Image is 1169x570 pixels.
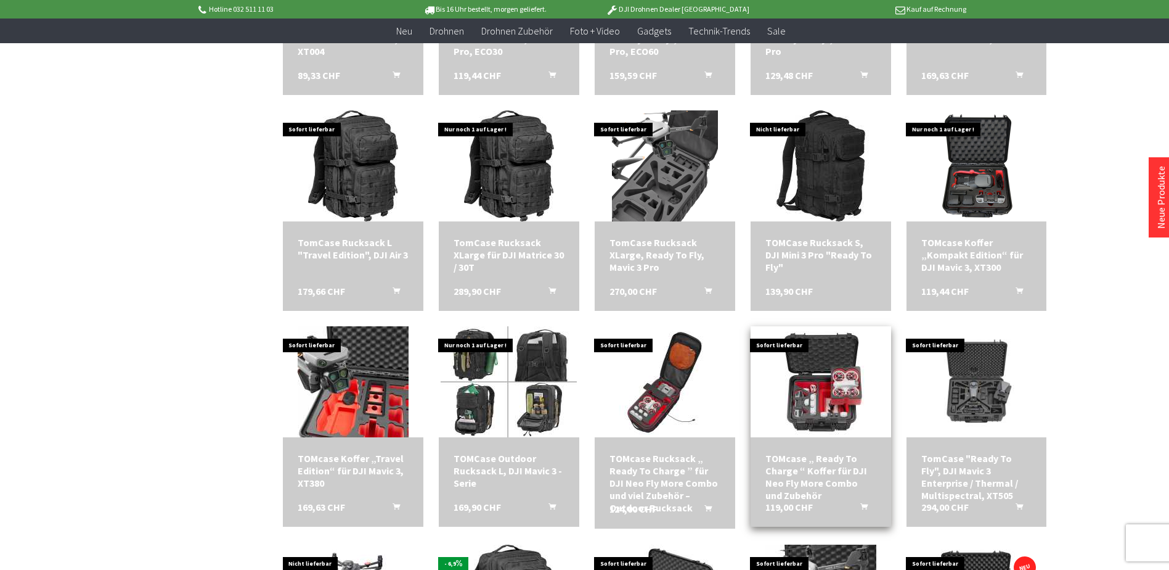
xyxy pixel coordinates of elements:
button: In den Warenkorb [690,285,719,301]
span: 119,44 CHF [921,285,969,297]
button: In den Warenkorb [1001,285,1030,301]
button: In den Warenkorb [534,69,563,85]
span: 169,63 CHF [921,69,969,81]
div: TomCase Rucksack L "Travel Edition", DJI Air 3 [298,236,409,261]
span: 294,00 CHF [921,501,969,513]
span: 169,90 CHF [454,501,501,513]
div: TOMcase „ Ready To Charge “ Koffer für DJI Neo Fly More Combo und Zubehör [765,452,876,502]
button: In den Warenkorb [1001,69,1030,85]
a: TOMcase Koffer „Kompakt Edition“ für DJI Mavic 3, XT300 119,44 CHF In den Warenkorb [921,236,1032,273]
button: In den Warenkorb [690,503,719,519]
span: Foto + Video [570,25,620,37]
span: 119,00 CHF [765,501,813,513]
a: TomCase "Ready To Fly", DJI Mavic 3 Enterprise / Thermal / Multispectral, XT505 294,00 CHF In den... [921,452,1032,502]
img: TomCase Rucksack XLarge für DJI Matrice 30 / 30T [464,110,554,221]
a: TomCase Rucksack L "Travel Edition", DJI Air 3 179,66 CHF In den Warenkorb [298,236,409,261]
p: Bis 16 Uhr bestellt, morgen geliefert. [389,2,581,17]
span: 124,00 CHF [609,503,657,515]
button: In den Warenkorb [378,285,407,301]
span: 119,44 CHF [454,69,501,81]
a: Drohnen [421,19,473,44]
div: TOMCase Outdoor Rucksack L, DJI Mavic 3 -Serie [454,452,564,489]
img: TOMCase Rucksack S, DJI Mini 3 Pro "Ready To Fly" [765,110,876,221]
button: In den Warenkorb [690,69,719,85]
span: Sale [767,25,786,37]
a: TOMcase „ Ready To Charge “ Koffer für DJI Neo Fly More Combo und Zubehör 119,00 CHF In den Waren... [765,452,876,502]
a: TOMCase Outdoor Rucksack L, DJI Mavic 3 -Serie 169,90 CHF In den Warenkorb [454,452,564,489]
img: TOMCase Outdoor Rucksack L, DJI Mavic 3 -Serie [441,326,577,437]
div: TOMcase Koffer „Travel Edition“ für DJI Mavic 3, XT380 [298,452,409,489]
div: TOMcase Koffer „Kompakt Edition“ für DJI Mavic 3, XT300 [921,236,1032,273]
a: Technik-Trends [680,19,759,44]
img: TomCase "Ready To Fly", DJI Mavic 3 Enterprise / Thermal / Multispectral, XT505 [906,335,1047,429]
span: 89,33 CHF [298,69,340,81]
img: TOMcase Rucksack „ Ready To Charge ” für DJI Neo Fly More Combo und viel Zubehör – Outdoor Rucksack [609,326,720,437]
div: TomCase "Ready To Fly", DJI Mavic 3 Enterprise / Thermal / Multispectral, XT505 [921,452,1032,502]
div: TomCase Rucksack XLarge für DJI Matrice 30 / 30T [454,236,564,273]
a: Sale [759,19,794,44]
span: 169,63 CHF [298,501,345,513]
span: 129,48 CHF [765,69,813,81]
a: TOMcase Rucksack „ Ready To Charge ” für DJI Neo Fly More Combo und viel Zubehör – Outdoor Rucksa... [609,452,720,514]
button: In den Warenkorb [1001,501,1030,517]
span: Gadgets [637,25,671,37]
span: 139,90 CHF [765,285,813,297]
span: Drohnen [430,25,464,37]
img: TOMcase Koffer „Kompakt Edition“ für DJI Mavic 3, XT300 [921,110,1032,221]
p: DJI Drohnen Dealer [GEOGRAPHIC_DATA] [581,2,773,17]
a: Drohnen Zubehör [473,19,561,44]
img: TOMcase Koffer „Travel Edition“ für DJI Mavic 3, XT380 [298,326,409,437]
img: TomCase Rucksack XLarge, Ready To Fly, Mavic 3 Pro [612,110,718,221]
span: 159,59 CHF [609,69,657,81]
div: TomCase Rucksack XLarge, Ready To Fly, Mavic 3 Pro [609,236,720,273]
span: 289,90 CHF [454,285,501,297]
span: Neu [396,25,412,37]
p: Kauf auf Rechnung [774,2,966,17]
button: In den Warenkorb [845,501,875,517]
img: TOMcase „ Ready To Charge “ Koffer für DJI Neo Fly More Combo und Zubehör [765,326,876,437]
span: Technik-Trends [688,25,750,37]
span: Drohnen Zubehör [481,25,553,37]
a: Neu [388,19,421,44]
button: In den Warenkorb [845,69,875,85]
a: TomCase Rucksack XLarge, Ready To Fly, Mavic 3 Pro 270,00 CHF In den Warenkorb [609,236,720,273]
a: Foto + Video [561,19,629,44]
button: In den Warenkorb [534,501,563,517]
a: TOMCase Rucksack S, DJI Mini 3 Pro "Ready To Fly" 139,90 CHF [765,236,876,273]
a: TomCase Rucksack XLarge für DJI Matrice 30 / 30T 289,90 CHF In den Warenkorb [454,236,564,273]
a: TOMcase Koffer „Travel Edition“ für DJI Mavic 3, XT380 169,63 CHF In den Warenkorb [298,452,409,489]
button: In den Warenkorb [378,501,407,517]
img: TomCase Rucksack L "Travel Edition", DJI Air 3 [308,110,398,221]
button: In den Warenkorb [378,69,407,85]
div: TOMCase Rucksack S, DJI Mini 3 Pro "Ready To Fly" [765,236,876,273]
a: Neue Produkte [1155,166,1167,229]
div: TOMcase Rucksack „ Ready To Charge ” für DJI Neo Fly More Combo und viel Zubehör – Outdoor Rucksack [609,452,720,514]
p: Hotline 032 511 11 03 [197,2,389,17]
a: Gadgets [629,19,680,44]
span: 270,00 CHF [609,285,657,297]
span: 179,66 CHF [298,285,345,297]
button: In den Warenkorb [534,285,563,301]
